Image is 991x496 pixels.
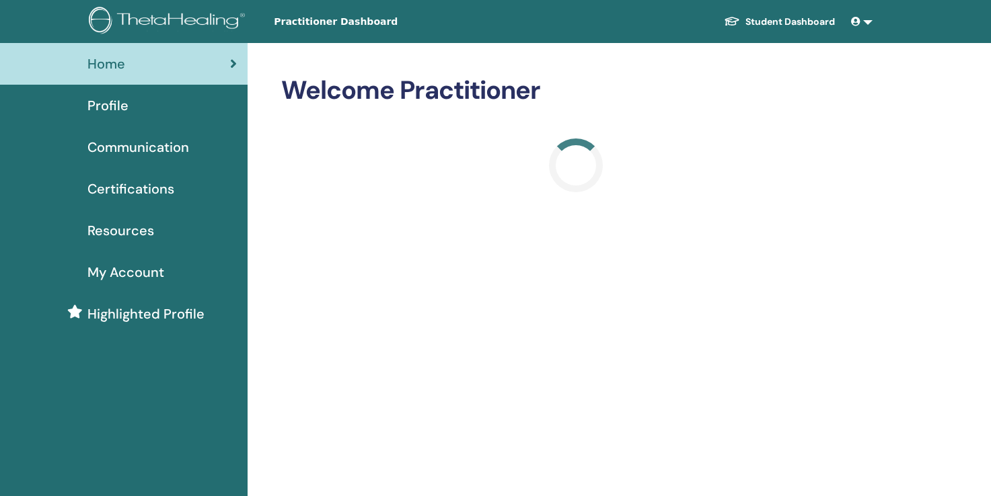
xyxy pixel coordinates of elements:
[713,9,846,34] a: Student Dashboard
[281,75,870,106] h2: Welcome Practitioner
[724,15,740,27] img: graduation-cap-white.svg
[274,15,476,29] span: Practitioner Dashboard
[87,262,164,282] span: My Account
[87,304,205,324] span: Highlighted Profile
[87,54,125,74] span: Home
[89,7,250,37] img: logo.png
[87,95,129,116] span: Profile
[87,220,154,241] span: Resources
[87,137,189,157] span: Communication
[87,179,174,199] span: Certifications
